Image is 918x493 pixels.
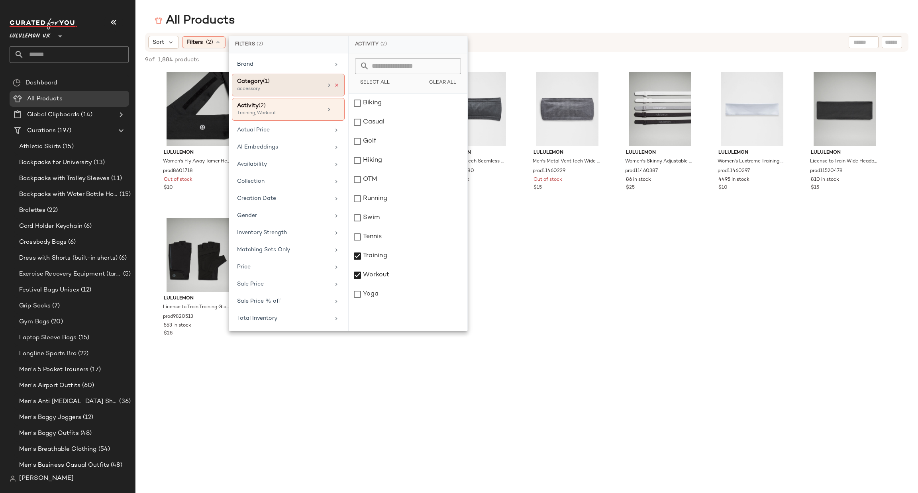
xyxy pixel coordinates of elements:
div: accessory [237,86,317,93]
span: License to Train Training Gloves [163,304,231,311]
span: Men's 5 Pocket Trousers [19,365,88,374]
span: (2) [206,38,213,47]
div: Filters [229,36,348,53]
img: LM9AU5S_048353_1 [527,72,608,146]
span: (1) [263,78,270,84]
div: Sale Price [237,280,330,288]
span: $15 [534,184,542,192]
span: Backpacks with Water Bottle Holder [19,190,118,199]
div: Total Inventory [237,314,330,323]
span: Clear All [429,80,456,86]
span: Card Holder Keychain [19,222,82,231]
span: (13) [92,158,105,167]
div: Availability [237,160,330,168]
span: (5) [122,270,131,279]
span: Out of stock [534,176,562,184]
div: Gender [237,211,330,220]
span: lululemon [626,149,694,157]
span: Laptop Sleeve Bags [19,333,77,342]
span: Dashboard [25,78,57,88]
div: Training, Workout [237,110,317,117]
span: (12) [79,286,92,295]
span: prod11460387 [625,168,658,175]
span: (12) [81,413,94,422]
span: 553 in stock [164,322,191,329]
span: Men's Baggy Joggers [19,413,81,422]
span: (15) [61,142,74,151]
div: Price [237,263,330,271]
span: (2) [257,41,263,48]
span: Backpacks for University [19,158,92,167]
span: Longline Sports Bra [19,349,76,358]
img: cfy_white_logo.C9jOOHJF.svg [10,18,77,29]
span: (48) [79,429,92,438]
span: 810 in stock [811,176,839,184]
div: Activity [237,102,323,110]
span: (6) [67,238,76,247]
div: Actual Price [237,126,330,134]
span: (6) [82,222,92,231]
span: Global Clipboards [27,110,79,119]
span: Dress with Shorts (built-in shorts) [19,254,118,263]
span: Men's Airport Outfits [19,381,80,390]
span: Women's Skinny Adjustable Headbands 5 Pack [625,158,693,165]
span: Athletic Skirts [19,142,61,151]
div: Category [237,77,323,86]
span: (22) [45,206,58,215]
img: LW9FRQS_068839_1 [712,72,792,146]
span: Festival Bags Unisex [19,286,79,295]
img: LW9AODS_0001_1 [157,72,238,146]
span: (17) [88,365,101,374]
span: (20) [49,317,63,327]
div: Activity [349,36,467,53]
span: Men's Baggy Outfits [19,429,79,438]
span: Lululemon UK [10,27,51,41]
span: (48) [109,461,122,470]
span: prod8601718 [163,168,193,175]
span: (60) [80,381,94,390]
span: (54) [97,445,110,454]
div: Matching Sets Only [237,246,330,254]
div: Inventory Strength [237,229,330,237]
span: $28 [164,330,173,337]
span: Men's Breathable Clothing [19,445,97,454]
span: All Products [27,94,63,104]
span: Crossbody Bags [19,238,67,247]
span: $15 [811,184,819,192]
span: 1,884 products [158,56,199,64]
span: Out of stock [164,176,192,184]
img: LM9A09S_0001_1 [157,218,238,292]
span: prod11460397 [718,168,750,175]
span: (197) [56,126,71,135]
img: svg%3e [10,475,16,482]
div: AI Embeddings [237,143,330,151]
span: prod9820513 [163,313,193,321]
div: Collection [237,177,330,186]
span: lululemon [441,149,509,157]
span: prod11460229 [533,168,565,175]
span: 9 of [145,56,155,64]
div: Creation Date [237,194,330,203]
div: All Products [155,13,235,29]
button: Clear All [424,77,461,88]
span: Backpacks with Trolley Sleeves [19,174,110,183]
div: Brand [237,60,330,68]
span: (2) [381,41,387,48]
span: (36) [118,397,131,406]
span: Sort [153,38,164,47]
span: Grip Socks [19,301,51,311]
span: Metal Vent Tech Seamless Wide Headband [440,158,508,165]
span: Gym Bags [19,317,49,327]
button: Select All [355,77,394,88]
div: Sale Price % off [237,297,330,305]
span: Men's Metal Vent Tech Wide Headband [533,158,600,165]
span: License to Train Wide Headband [810,158,878,165]
img: LU9CLXS_0001_1 [804,72,885,146]
span: $10 [718,184,728,192]
span: prod11520478 [810,168,843,175]
span: Women's Luxtreme Training Headband [718,158,785,165]
span: (11) [110,174,122,183]
img: svg%3e [13,79,21,87]
span: [PERSON_NAME] [19,474,74,483]
span: (14) [79,110,92,119]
